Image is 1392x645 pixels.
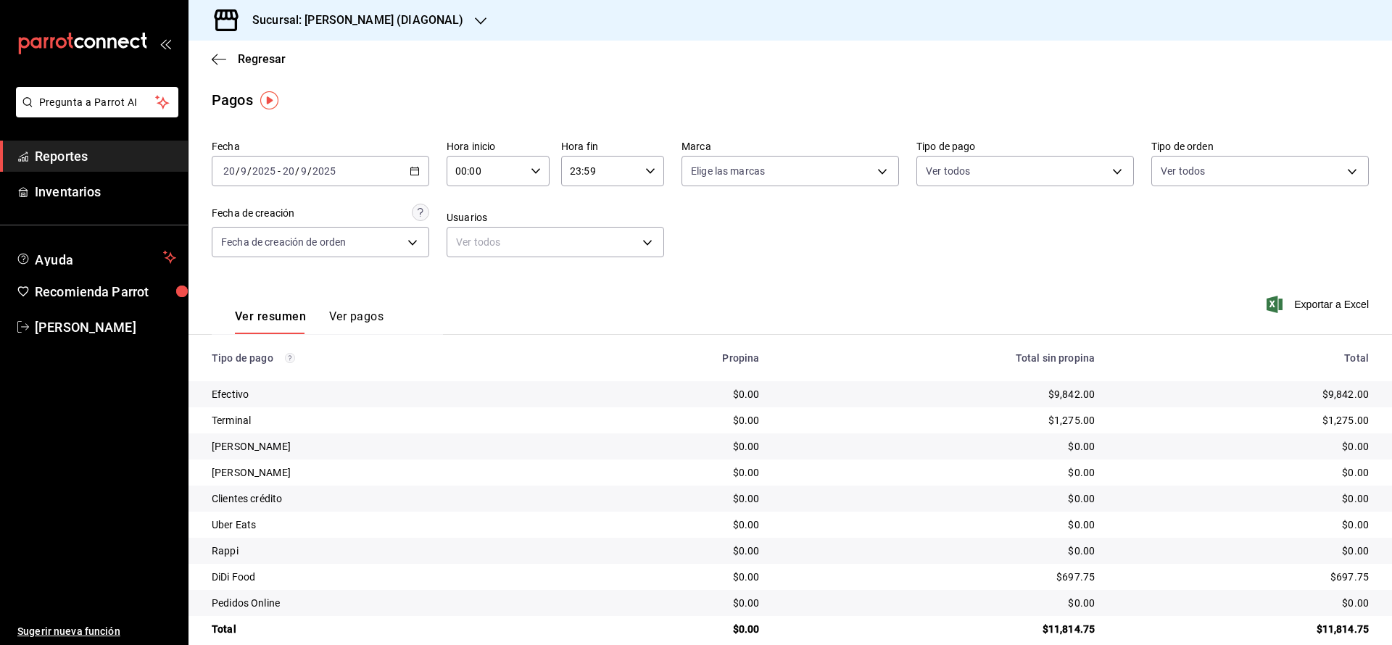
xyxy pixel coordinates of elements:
div: $0.00 [586,596,759,610]
button: Ver pagos [329,309,384,334]
div: Total [1118,352,1369,364]
div: Fecha de creación [212,206,294,221]
div: Terminal [212,413,563,428]
div: $0.00 [586,544,759,558]
div: $0.00 [586,570,759,584]
svg: Los pagos realizados con Pay y otras terminales son montos brutos. [285,353,295,363]
div: Total [212,622,563,636]
span: Sugerir nueva función [17,624,176,639]
div: $0.00 [1118,517,1369,532]
div: Propina [586,352,759,364]
div: Clientes crédito [212,491,563,506]
label: Usuarios [447,212,664,222]
span: [PERSON_NAME] [35,317,176,337]
label: Hora fin [561,141,664,151]
button: Ver resumen [235,309,306,334]
div: $1,275.00 [783,413,1095,428]
label: Tipo de pago [916,141,1134,151]
h3: Sucursal: [PERSON_NAME] (DIAGONAL) [241,12,463,29]
div: Uber Eats [212,517,563,532]
div: [PERSON_NAME] [212,439,563,454]
span: Inventarios [35,182,176,201]
div: $0.00 [586,491,759,506]
span: Reportes [35,146,176,166]
button: open_drawer_menu [159,38,171,49]
a: Pregunta a Parrot AI [10,105,178,120]
div: Rappi [212,544,563,558]
span: - [278,165,281,177]
label: Tipo de orden [1151,141,1369,151]
div: $0.00 [1118,465,1369,480]
div: Efectivo [212,387,563,401]
span: Recomienda Parrot [35,282,176,301]
div: $0.00 [1118,439,1369,454]
div: $0.00 [586,465,759,480]
div: $697.75 [1118,570,1369,584]
div: Total sin propina [783,352,1095,364]
button: Regresar [212,52,286,66]
div: Ver todos [447,227,664,257]
div: $0.00 [783,517,1095,532]
span: / [295,165,299,177]
div: $9,842.00 [1118,387,1369,401]
div: navigation tabs [235,309,384,334]
div: Pagos [212,89,253,111]
div: $0.00 [1118,544,1369,558]
div: $0.00 [586,439,759,454]
input: -- [223,165,236,177]
button: Exportar a Excel [1269,296,1369,313]
label: Fecha [212,141,429,151]
span: Pregunta a Parrot AI [39,95,156,110]
span: Regresar [238,52,286,66]
img: Tooltip marker [260,91,278,109]
div: $0.00 [783,596,1095,610]
div: $0.00 [783,439,1095,454]
div: [PERSON_NAME] [212,465,563,480]
span: Ver todos [1161,164,1205,178]
input: ---- [312,165,336,177]
div: $0.00 [783,544,1095,558]
input: ---- [252,165,276,177]
div: $11,814.75 [783,622,1095,636]
div: $9,842.00 [783,387,1095,401]
span: Elige las marcas [691,164,765,178]
input: -- [240,165,247,177]
div: $11,814.75 [1118,622,1369,636]
div: $0.00 [586,387,759,401]
label: Marca [681,141,899,151]
div: $0.00 [586,517,759,532]
div: Pedidos Online [212,596,563,610]
span: / [307,165,312,177]
span: / [236,165,240,177]
div: $0.00 [1118,491,1369,506]
input: -- [300,165,307,177]
div: DiDi Food [212,570,563,584]
button: Pregunta a Parrot AI [16,87,178,117]
div: $0.00 [783,491,1095,506]
span: Ver todos [926,164,970,178]
div: $0.00 [586,413,759,428]
div: $697.75 [783,570,1095,584]
span: Ayuda [35,249,157,266]
div: $1,275.00 [1118,413,1369,428]
span: / [247,165,252,177]
div: $0.00 [586,622,759,636]
div: $0.00 [1118,596,1369,610]
span: Fecha de creación de orden [221,235,346,249]
label: Hora inicio [447,141,550,151]
div: Tipo de pago [212,352,563,364]
div: $0.00 [783,465,1095,480]
input: -- [282,165,295,177]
